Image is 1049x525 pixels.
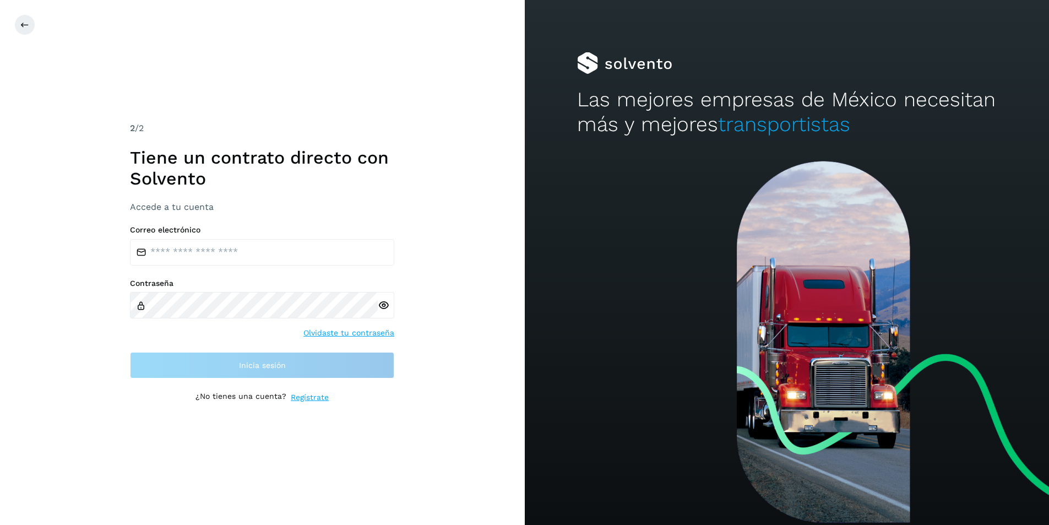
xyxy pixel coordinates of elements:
[195,392,286,403] p: ¿No tienes una cuenta?
[130,225,394,235] label: Correo electrónico
[130,352,394,378] button: Inicia sesión
[130,122,394,135] div: /2
[130,202,394,212] h3: Accede a tu cuenta
[130,147,394,190] h1: Tiene un contrato directo con Solvento
[577,88,997,137] h2: Las mejores empresas de México necesitan más y mejores
[130,279,394,288] label: Contraseña
[291,392,329,403] a: Regístrate
[239,361,286,369] span: Inicia sesión
[303,327,394,339] a: Olvidaste tu contraseña
[130,123,135,133] span: 2
[718,112,850,136] span: transportistas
